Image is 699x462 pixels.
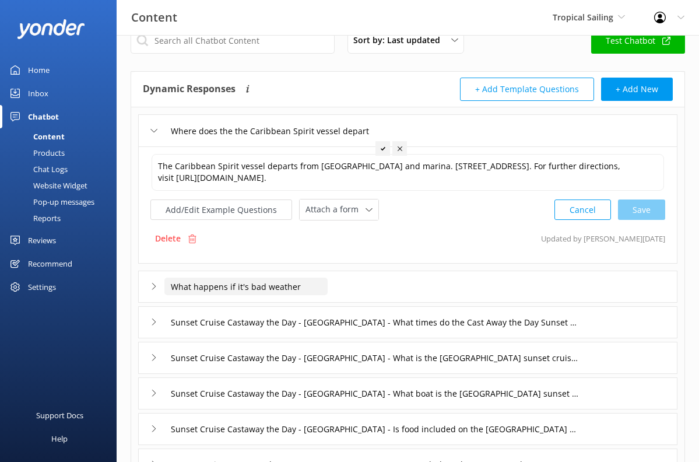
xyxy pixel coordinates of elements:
a: Pop-up messages [7,194,117,210]
textarea: The Caribbean Spirit vessel departs from [GEOGRAPHIC_DATA] and marina. [STREET_ADDRESS]. For furt... [152,154,664,191]
a: Website Widget [7,177,117,194]
div: Chatbot [28,105,59,128]
div: Inbox [28,82,48,105]
div: Help [51,427,68,450]
span: Sort by: Last updated [353,34,447,47]
div: Chat Logs [7,161,68,177]
div: Reports [7,210,61,226]
span: Attach a form [305,203,366,216]
button: + Add Template Questions [460,78,594,101]
img: yonder-white-logo.png [17,19,85,38]
div: Support Docs [36,404,83,427]
div: Products [7,145,65,161]
div: Pop-up messages [7,194,94,210]
input: Search all Chatbot Content [131,27,335,54]
div: Recommend [28,252,72,275]
button: Add/Edit Example Questions [150,199,292,220]
div: Website Widget [7,177,87,194]
a: Products [7,145,117,161]
a: Content [7,128,117,145]
button: + Add New [601,78,673,101]
div: Content [7,128,65,145]
a: Reports [7,210,117,226]
div: Home [28,58,50,82]
a: Test Chatbot [591,27,685,54]
a: Chat Logs [7,161,117,177]
h3: Content [131,8,177,27]
h4: Dynamic Responses [143,78,236,101]
p: Delete [155,232,181,245]
p: Updated by [PERSON_NAME] [DATE] [541,228,665,250]
span: Tropical Sailing [553,12,613,23]
div: Settings [28,275,56,299]
button: Cancel [554,199,611,220]
div: Reviews [28,229,56,252]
